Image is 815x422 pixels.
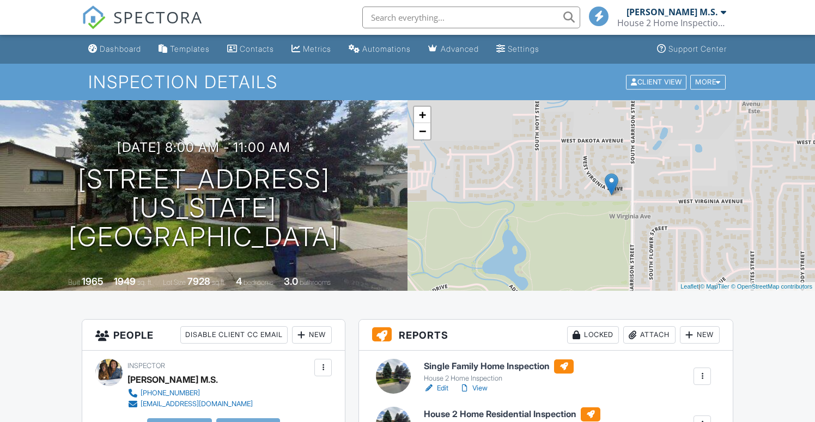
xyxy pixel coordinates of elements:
[690,75,726,89] div: More
[88,72,726,91] h1: Inspection Details
[678,282,815,291] div: |
[668,44,727,53] div: Support Center
[127,371,218,388] div: [PERSON_NAME] M.S.
[414,107,430,123] a: Zoom in
[623,326,676,344] div: Attach
[127,399,253,409] a: [EMAIL_ADDRESS][DOMAIN_NAME]
[362,44,411,53] div: Automations
[117,140,290,155] h3: [DATE] 8:00 am - 11:00 am
[154,39,214,59] a: Templates
[424,374,574,383] div: House 2 Home Inspection
[137,278,153,286] span: sq. ft.
[424,383,448,394] a: Edit
[414,123,430,139] a: Zoom out
[84,39,145,59] a: Dashboard
[300,278,331,286] span: bathrooms
[68,278,80,286] span: Built
[441,44,479,53] div: Advanced
[492,39,544,59] a: Settings
[344,39,415,59] a: Automations (Basic)
[17,165,390,251] h1: [STREET_ADDRESS][US_STATE] [GEOGRAPHIC_DATA]
[236,276,242,287] div: 4
[212,278,226,286] span: sq.ft.
[114,276,136,287] div: 1949
[625,77,689,85] a: Client View
[127,362,165,370] span: Inspector
[680,326,720,344] div: New
[113,5,203,28] span: SPECTORA
[163,278,186,286] span: Lot Size
[567,326,619,344] div: Locked
[459,383,488,394] a: View
[141,389,200,397] div: [PHONE_NUMBER]
[180,326,288,344] div: Disable Client CC Email
[303,44,331,53] div: Metrics
[508,44,539,53] div: Settings
[287,39,336,59] a: Metrics
[284,276,298,287] div: 3.0
[362,7,580,28] input: Search everything...
[424,407,600,421] h6: House 2 Home Residential Inspection
[244,278,273,286] span: bedrooms
[627,7,718,17] div: [PERSON_NAME] M.S.
[700,283,729,290] a: © MapTiler
[359,320,733,351] h3: Reports
[617,17,726,28] div: House 2 Home Inspections
[187,276,210,287] div: 7928
[82,320,345,351] h3: People
[680,283,698,290] a: Leaflet
[424,359,574,383] a: Single Family Home Inspection House 2 Home Inspection
[653,39,731,59] a: Support Center
[82,15,203,38] a: SPECTORA
[626,75,686,89] div: Client View
[141,400,253,408] div: [EMAIL_ADDRESS][DOMAIN_NAME]
[240,44,274,53] div: Contacts
[100,44,141,53] div: Dashboard
[82,5,106,29] img: The Best Home Inspection Software - Spectora
[424,359,574,374] h6: Single Family Home Inspection
[223,39,278,59] a: Contacts
[170,44,210,53] div: Templates
[292,326,332,344] div: New
[127,388,253,399] a: [PHONE_NUMBER]
[424,39,483,59] a: Advanced
[731,283,812,290] a: © OpenStreetMap contributors
[82,276,104,287] div: 1965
